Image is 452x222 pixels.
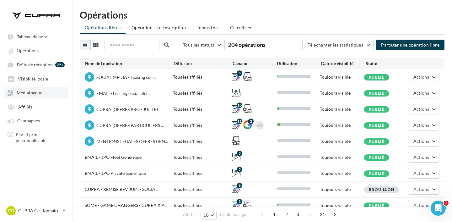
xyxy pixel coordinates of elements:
div: Tous les affiliés [173,90,232,96]
span: Publié [369,123,384,128]
span: 1 [444,201,449,206]
button: Actions [408,88,439,98]
button: Actions [408,168,439,179]
span: 21 [317,209,328,219]
div: Tous les affiliés [173,202,232,208]
div: Tous les affiliés [173,186,232,192]
div: Utilisation [277,60,321,67]
div: Date de visibilité [321,60,365,67]
button: Actions [408,72,439,82]
div: Statut [366,60,410,67]
span: Publié [369,203,384,208]
span: 3 [293,209,303,219]
button: Actions [408,152,439,163]
div: +1 [257,121,262,130]
div: 2 [248,119,254,124]
a: Opérations [4,45,68,56]
span: EMAIL - JPO Private Générique [85,170,146,176]
span: Télécharger les statistiques [308,42,363,47]
span: PLV et print personnalisable [16,131,65,144]
button: Actions [408,136,439,147]
div: Diffusion [174,60,233,67]
span: EMAIL - Leasing social élec... [96,91,151,96]
span: Médiathèque [17,90,42,96]
span: 10 [203,213,209,218]
a: Tableau de bord [4,31,68,42]
span: Actions [413,170,429,176]
span: Publié [369,139,384,144]
span: Actions [413,74,429,80]
div: Toujours visible [320,202,364,208]
span: MENTIONS LEGALES OFFRES GEN... [96,139,168,144]
span: SOME - GAME CHANGERS - CUPRA X P... [85,203,166,208]
div: 10 [237,103,242,108]
div: 4 [237,70,242,76]
span: Publié [369,155,384,160]
div: 99+ [55,62,65,67]
a: Médiathèque [4,87,68,98]
span: Visibilité locale [18,76,48,81]
div: Tous les affiliés [173,122,232,128]
div: Toujours visible [320,138,364,144]
a: Affiliés [4,101,68,112]
span: Actions [413,186,429,192]
div: 5 [237,167,242,172]
div: Tous les affiliés [173,74,232,80]
span: EMAIL - JPO Fleet Générique [85,154,142,160]
div: Toujours visible [320,74,364,80]
div: 11 [237,119,242,124]
div: Canaux [233,60,277,67]
a: Boîte de réception 99+ [4,59,68,70]
span: Publié [369,91,384,96]
span: Actions [413,106,429,112]
div: Opérations [80,10,444,19]
button: Partager une opération libre [376,40,444,50]
span: Brouillon [369,187,394,192]
span: 1 [269,209,279,219]
span: Publié [369,107,384,112]
div: 3 [237,199,242,204]
div: 5 [237,151,242,156]
span: CUPRA - REMISE BEV JUIN - SOCIAL... [85,186,160,192]
span: résultats/page [220,212,246,218]
span: Boîte de réception [17,62,53,67]
span: Tous les statuts [183,42,214,47]
div: Tous les affiliés [173,138,232,144]
button: Actions [408,184,439,195]
span: Publié [369,171,384,176]
span: 2 [282,209,292,219]
iframe: Intercom live chat [431,201,446,216]
span: CUPRA (OFFRES PARTICULIERS ... [96,123,164,128]
button: Tous les statuts [178,40,225,50]
span: 204 opérations [228,41,266,48]
span: Actions [413,138,429,144]
div: Tous les affiliés [173,170,232,176]
span: ... [305,209,315,219]
div: 6 [237,183,242,188]
span: Actions [413,90,429,96]
div: Toujours visible [320,90,364,96]
span: Campagnes [17,118,40,124]
span: CG [8,208,14,214]
div: Toujours visible [320,186,364,192]
button: Actions [408,200,439,211]
button: Télécharger les statistiques [302,40,374,50]
div: Toujours visible [320,106,364,112]
span: SOCIAL MEDIA - Leasing soci... [96,75,157,80]
span: Calendrier [230,25,252,30]
button: Actions [408,104,439,114]
div: Tous les affiliés [173,106,232,112]
span: Temps fort [197,25,219,30]
div: Toujours visible [320,170,364,176]
span: Actions [413,122,429,128]
p: CUPRA Gestionnaire [18,208,60,214]
span: Publié [369,75,384,80]
a: Visibilité locale [4,73,68,84]
div: Toujours visible [320,154,364,160]
span: Opérations [17,48,39,53]
span: Afficher [183,212,197,218]
button: 10 [201,211,217,219]
a: CG CUPRA Gestionnaire [5,205,67,217]
div: Toujours visible [320,122,364,128]
span: CUPRA (OFFRES PRO / JUILLET... [96,107,161,112]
